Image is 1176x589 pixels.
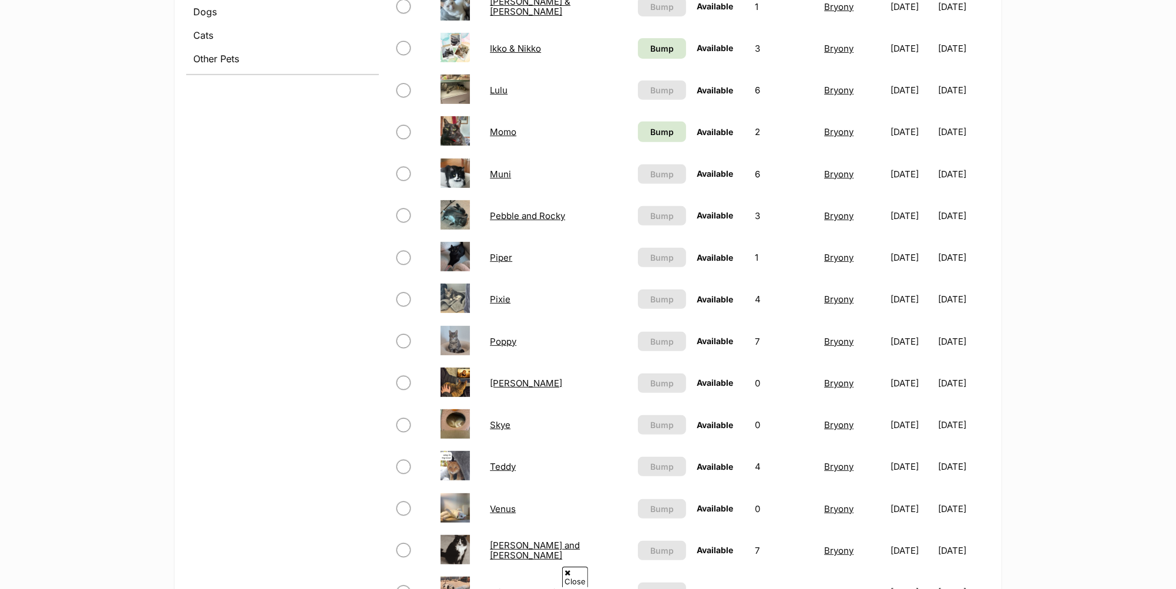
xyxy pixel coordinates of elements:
button: Bump [638,290,686,309]
td: [DATE] [886,237,937,278]
td: [DATE] [886,28,937,69]
span: Bump [650,126,674,138]
a: Piper [490,252,512,263]
button: Bump [638,164,686,184]
span: Bump [650,168,674,180]
a: Bump [638,38,686,59]
a: Cats [186,25,379,46]
a: Venus [490,503,516,514]
td: [DATE] [938,363,989,403]
span: Available [697,43,733,53]
td: [DATE] [938,28,989,69]
a: Bryony [824,503,854,514]
span: Available [697,545,733,555]
span: Available [697,1,733,11]
a: Other Pets [186,48,379,69]
span: Bump [650,419,674,431]
a: [PERSON_NAME] and [PERSON_NAME] [490,540,580,561]
td: [DATE] [886,530,937,571]
span: Close [562,567,588,587]
span: Bump [650,42,674,55]
td: [DATE] [938,405,989,445]
td: 6 [750,154,818,194]
a: Bryony [824,43,854,54]
span: Bump [650,210,674,222]
button: Bump [638,248,686,267]
button: Bump [638,541,686,560]
span: Available [697,85,733,95]
span: Bump [650,460,674,473]
td: 0 [750,405,818,445]
td: [DATE] [938,154,989,194]
a: Teddy [490,461,516,472]
span: Available [697,210,733,220]
td: [DATE] [938,70,989,110]
td: [DATE] [886,196,937,236]
a: Muni [490,169,511,180]
a: Bryony [824,545,854,556]
td: [DATE] [938,237,989,278]
a: Bryony [824,169,854,180]
a: Pebble and Rocky [490,210,565,221]
a: Skye [490,419,510,430]
button: Bump [638,415,686,435]
span: Available [697,127,733,137]
a: Bryony [824,378,854,389]
td: [DATE] [886,112,937,152]
td: [DATE] [886,446,937,487]
td: [DATE] [938,112,989,152]
td: 7 [750,530,818,571]
td: [DATE] [938,530,989,571]
span: Available [697,378,733,388]
img: Walter and Jinx [441,535,470,564]
span: Available [697,336,733,346]
td: [DATE] [886,279,937,319]
td: 6 [750,70,818,110]
button: Bump [638,457,686,476]
td: [DATE] [938,321,989,362]
td: 0 [750,489,818,529]
span: Available [697,420,733,430]
a: Momo [490,126,516,137]
a: Bryony [824,252,854,263]
span: Bump [650,377,674,389]
a: Bryony [824,85,854,96]
td: 3 [750,196,818,236]
td: [DATE] [886,489,937,529]
span: Available [697,253,733,262]
span: Bump [650,335,674,348]
span: Bump [650,251,674,264]
button: Bump [638,80,686,100]
a: Bryony [824,210,854,221]
a: Pixie [490,294,510,305]
a: Lulu [490,85,508,96]
a: Bryony [824,461,854,472]
td: 3 [750,28,818,69]
span: Bump [650,503,674,515]
td: 4 [750,279,818,319]
td: [DATE] [886,405,937,445]
td: 1 [750,237,818,278]
td: [DATE] [938,446,989,487]
span: Available [697,462,733,472]
td: [DATE] [938,279,989,319]
a: Bryony [824,294,854,305]
button: Bump [638,499,686,519]
span: Available [697,294,733,304]
a: [PERSON_NAME] [490,378,562,389]
td: 7 [750,321,818,362]
td: 4 [750,446,818,487]
a: Bryony [824,1,854,12]
a: Ikko & Nikko [490,43,541,54]
td: [DATE] [886,363,937,403]
a: Dogs [186,1,379,22]
a: Bryony [824,336,854,347]
td: [DATE] [886,154,937,194]
a: Bump [638,122,686,142]
td: [DATE] [938,196,989,236]
td: [DATE] [886,70,937,110]
a: Bryony [824,126,854,137]
span: Bump [650,293,674,305]
td: 2 [750,112,818,152]
span: Available [697,169,733,179]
